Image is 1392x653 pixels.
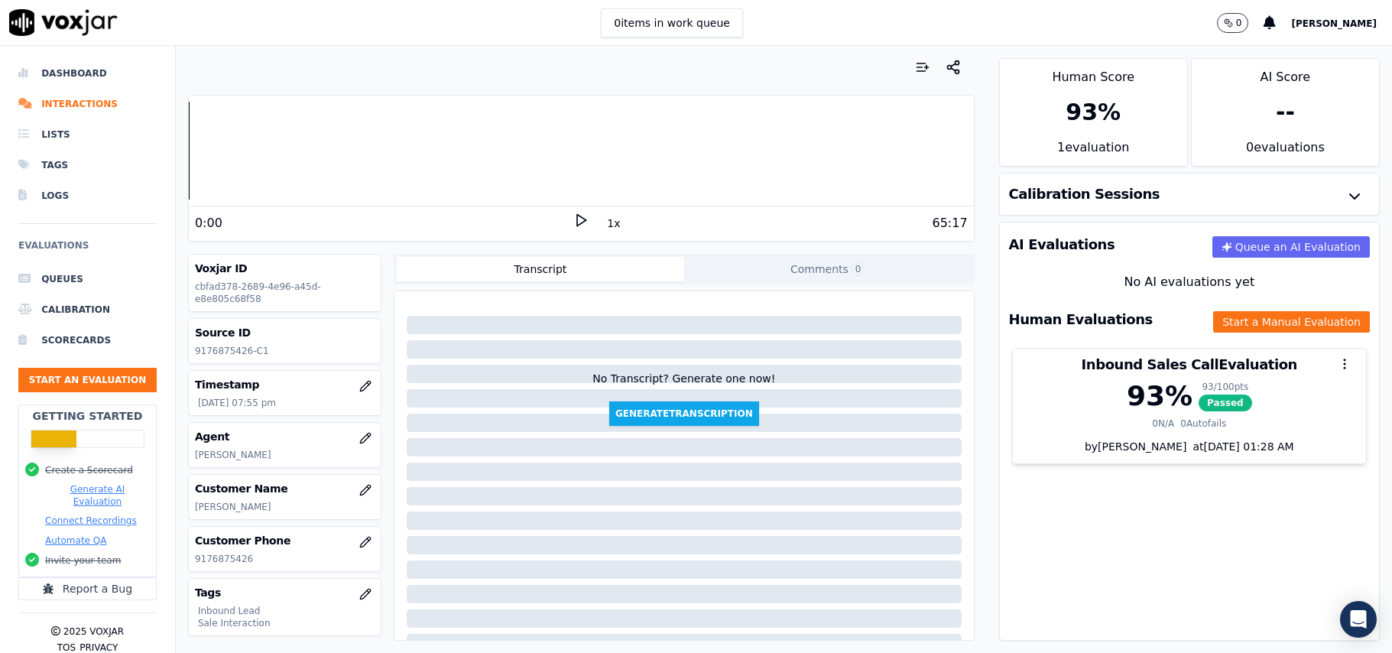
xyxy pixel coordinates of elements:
button: Connect Recordings [45,515,137,527]
button: GenerateTranscription [609,401,759,426]
button: Transcript [397,257,684,281]
img: voxjar logo [9,9,118,36]
h2: Getting Started [32,408,142,424]
p: 9176875426-C1 [195,345,375,357]
h3: Tags [195,585,375,600]
button: Automate QA [45,534,106,547]
button: Report a Bug [18,577,157,600]
button: 0items in work queue [601,8,743,37]
p: Sale Interaction [198,617,375,629]
span: 0 [852,262,865,276]
p: 0 [1236,17,1242,29]
h3: Agent [195,429,375,444]
p: 2025 Voxjar [63,625,124,638]
button: 0 [1217,13,1264,33]
a: Tags [18,150,157,180]
div: No AI evaluations yet [1012,273,1367,291]
h3: Source ID [195,325,375,340]
div: Open Intercom Messenger [1340,601,1377,638]
div: 93 % [1127,381,1192,411]
p: cbfad378-2689-4e96-a45d-e8e805c68f58 [195,281,375,305]
button: Generate AI Evaluation [45,483,150,508]
a: Queues [18,264,157,294]
h3: AI Evaluations [1009,238,1115,252]
div: -- [1276,99,1295,126]
div: at [DATE] 01:28 AM [1186,439,1293,454]
p: [DATE] 07:55 pm [198,397,375,409]
div: 0 evaluation s [1192,138,1379,166]
div: by [PERSON_NAME] [1013,439,1366,463]
button: 0 [1217,13,1249,33]
p: [PERSON_NAME] [195,501,375,513]
div: 0 Autofails [1180,417,1226,430]
div: 1 evaluation [1000,138,1187,166]
a: Calibration [18,294,157,325]
a: Lists [18,119,157,150]
span: Passed [1199,395,1252,411]
button: [PERSON_NAME] [1291,14,1392,32]
p: [PERSON_NAME] [195,449,375,461]
p: Inbound Lead [198,605,375,617]
div: 65:17 [932,214,967,232]
h3: Human Evaluations [1009,313,1153,326]
div: 93 / 100 pts [1199,381,1252,393]
p: 9176875426 [195,553,375,565]
div: AI Score [1192,59,1379,86]
a: Logs [18,180,157,211]
div: 93 % [1066,99,1121,126]
h3: Customer Name [195,481,375,496]
button: 1x [604,213,623,234]
a: Dashboard [18,58,157,89]
a: Interactions [18,89,157,119]
button: Invite your team [45,554,121,567]
div: 0 N/A [1152,417,1174,430]
div: Human Score [1000,59,1187,86]
h3: Calibration Sessions [1009,187,1160,201]
button: Create a Scorecard [45,464,133,476]
a: Scorecards [18,325,157,356]
span: [PERSON_NAME] [1291,18,1377,29]
div: 0:00 [195,214,222,232]
h3: Timestamp [195,377,375,392]
h6: Evaluations [18,236,157,264]
button: Queue an AI Evaluation [1212,236,1370,258]
button: Comments [684,257,972,281]
button: Start a Manual Evaluation [1213,311,1370,333]
h3: Voxjar ID [195,261,375,276]
h3: Customer Phone [195,533,375,548]
div: No Transcript? Generate one now! [592,371,775,401]
button: Start an Evaluation [18,368,157,392]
